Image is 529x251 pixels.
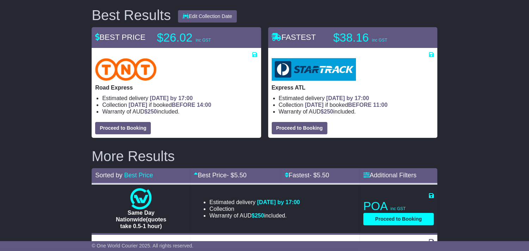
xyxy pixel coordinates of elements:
[227,172,246,179] span: - $
[326,95,369,101] span: [DATE] by 17:00
[196,38,211,43] span: inc GST
[102,102,257,108] li: Collection
[92,243,193,249] span: © One World Courier 2025. All rights reserved.
[285,172,329,179] a: Fastest- $5.50
[305,102,387,108] span: if booked
[272,33,316,42] span: FASTEST
[95,172,122,179] span: Sorted by
[279,108,434,115] li: Warranty of AUD included.
[255,213,264,219] span: 250
[272,122,327,134] button: Proceed to Booking
[309,172,329,179] span: - $
[317,172,329,179] span: 5.50
[209,199,300,206] li: Estimated delivery
[209,212,300,219] li: Warranty of AUD included.
[124,172,153,179] a: Best Price
[321,109,333,115] span: $
[272,58,356,81] img: StarTrack: Express ATL
[95,122,151,134] button: Proceed to Booking
[333,31,422,45] p: $38.16
[257,199,300,205] span: [DATE] by 17:00
[129,102,211,108] span: if booked
[102,108,257,115] li: Warranty of AUD included.
[390,206,406,211] span: inc GST
[234,172,246,179] span: 5.50
[95,58,156,81] img: TNT Domestic: Road Express
[102,95,257,102] li: Estimated delivery
[363,213,434,225] button: Proceed to Booking
[116,210,166,229] span: Same Day Nationwide(quotes take 0.5-1 hour)
[148,109,157,115] span: 250
[363,172,417,179] a: Additional Filters
[95,84,257,91] p: Road Express
[172,102,195,108] span: BEFORE
[305,102,324,108] span: [DATE]
[130,188,152,209] img: One World Courier: Same Day Nationwide(quotes take 0.5-1 hour)
[272,84,434,91] p: Express ATL
[209,206,300,212] li: Collection
[88,7,174,23] div: Best Results
[92,148,437,164] h2: More Results
[279,102,434,108] li: Collection
[252,213,264,219] span: $
[324,109,333,115] span: 250
[348,102,372,108] span: BEFORE
[373,102,388,108] span: 11:00
[178,10,237,23] button: Edit Collection Date
[197,102,211,108] span: 14:00
[144,109,157,115] span: $
[363,199,434,213] p: POA
[372,38,387,43] span: inc GST
[150,95,193,101] span: [DATE] by 17:00
[279,95,434,102] li: Estimated delivery
[157,31,245,45] p: $26.02
[129,102,147,108] span: [DATE]
[194,172,246,179] a: Best Price- $5.50
[95,33,145,42] span: BEST PRICE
